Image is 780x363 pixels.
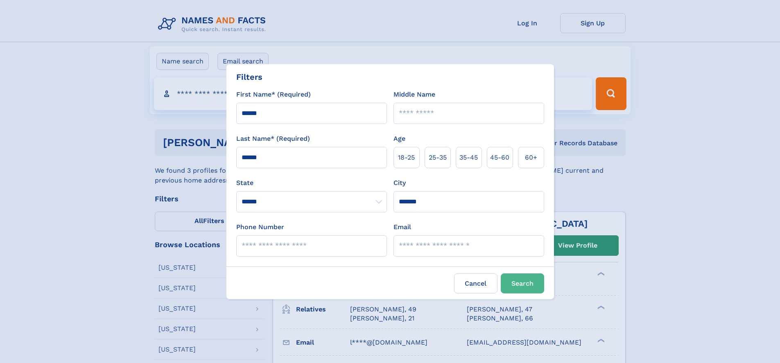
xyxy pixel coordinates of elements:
[454,273,497,293] label: Cancel
[490,153,509,162] span: 45‑60
[501,273,544,293] button: Search
[236,134,310,144] label: Last Name* (Required)
[393,90,435,99] label: Middle Name
[393,134,405,144] label: Age
[398,153,415,162] span: 18‑25
[429,153,447,162] span: 25‑35
[236,71,262,83] div: Filters
[459,153,478,162] span: 35‑45
[236,222,284,232] label: Phone Number
[525,153,537,162] span: 60+
[393,178,406,188] label: City
[393,222,411,232] label: Email
[236,178,387,188] label: State
[236,90,311,99] label: First Name* (Required)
